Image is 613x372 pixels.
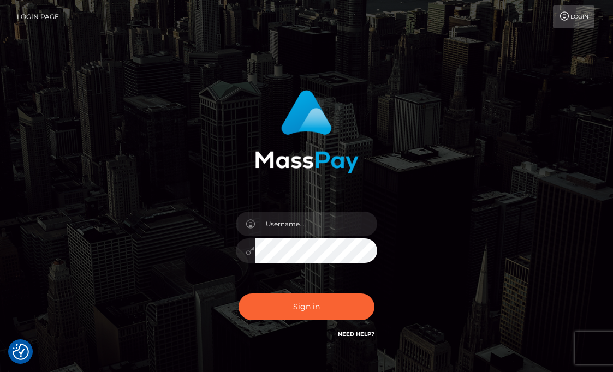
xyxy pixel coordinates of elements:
[255,212,378,236] input: Username...
[255,90,359,173] img: MassPay Login
[553,5,594,28] a: Login
[13,344,29,360] img: Revisit consent button
[13,344,29,360] button: Consent Preferences
[239,293,375,320] button: Sign in
[338,331,374,338] a: Need Help?
[17,5,59,28] a: Login Page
